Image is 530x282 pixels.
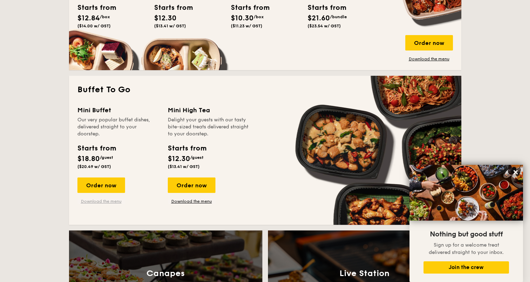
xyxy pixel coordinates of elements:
[430,230,503,239] span: Nothing but good stuff
[77,143,116,154] div: Starts from
[154,23,186,28] span: ($13.41 w/ GST)
[146,269,185,278] h3: Canapes
[77,164,111,169] span: ($20.49 w/ GST)
[168,143,206,154] div: Starts from
[154,14,177,22] span: $12.30
[168,155,190,163] span: $12.30
[231,2,262,13] div: Starts from
[77,84,453,95] h2: Buffet To Go
[168,116,250,137] div: Delight your guests with our tasty bite-sized treats delivered straight to your doorstep.
[405,35,453,51] div: Order now
[231,23,262,28] span: ($11.23 w/ GST)
[100,14,110,19] span: /box
[405,56,453,62] a: Download the menu
[77,199,125,204] a: Download the menu
[330,14,347,19] span: /bundle
[77,155,100,163] span: $18.80
[339,269,390,278] h3: Live Station
[100,155,113,160] span: /guest
[77,105,159,115] div: Mini Buffet
[409,165,523,221] img: DSC07876-Edit02-Large.jpeg
[77,14,100,22] span: $12.84
[308,23,341,28] span: ($23.54 w/ GST)
[254,14,264,19] span: /box
[77,23,111,28] span: ($14.00 w/ GST)
[154,2,186,13] div: Starts from
[231,14,254,22] span: $10.30
[429,242,504,255] span: Sign up for a welcome treat delivered straight to your inbox.
[308,14,330,22] span: $21.60
[168,199,215,204] a: Download the menu
[168,105,250,115] div: Mini High Tea
[308,2,339,13] div: Starts from
[77,116,159,137] div: Our very popular buffet dishes, delivered straight to your doorstep.
[77,2,109,13] div: Starts from
[424,261,509,274] button: Join the crew
[510,167,521,178] button: Close
[77,177,125,193] div: Order now
[168,164,200,169] span: ($13.41 w/ GST)
[168,177,215,193] div: Order now
[190,155,204,160] span: /guest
